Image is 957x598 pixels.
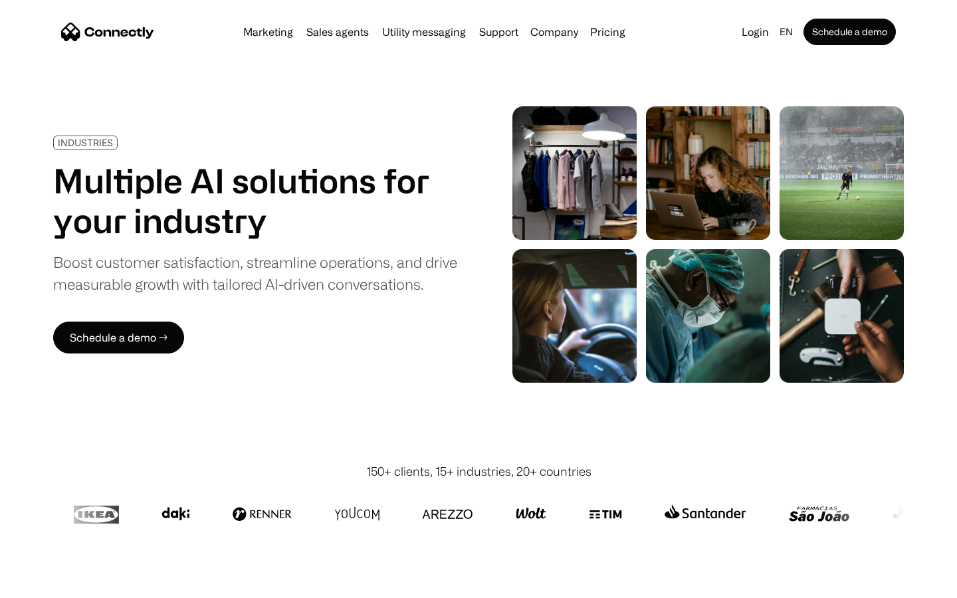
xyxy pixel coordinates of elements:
a: Support [474,27,524,37]
a: Login [736,23,774,41]
a: Sales agents [301,27,374,37]
div: Boost customer satisfaction, streamline operations, and drive measurable growth with tailored AI-... [53,251,457,295]
a: Schedule a demo → [53,322,184,353]
a: Pricing [585,27,631,37]
aside: Language selected: English [13,573,80,593]
div: INDUSTRIES [58,138,113,148]
h1: Multiple AI solutions for your industry [53,161,457,241]
div: en [780,23,793,41]
div: 150+ clients, 15+ industries, 20+ countries [366,462,591,480]
div: Company [530,23,578,41]
a: Schedule a demo [803,19,896,45]
div: en [774,23,801,41]
div: Company [526,23,582,41]
ul: Language list [27,575,80,593]
a: home [61,22,154,42]
a: Utility messaging [377,27,471,37]
a: Marketing [238,27,298,37]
